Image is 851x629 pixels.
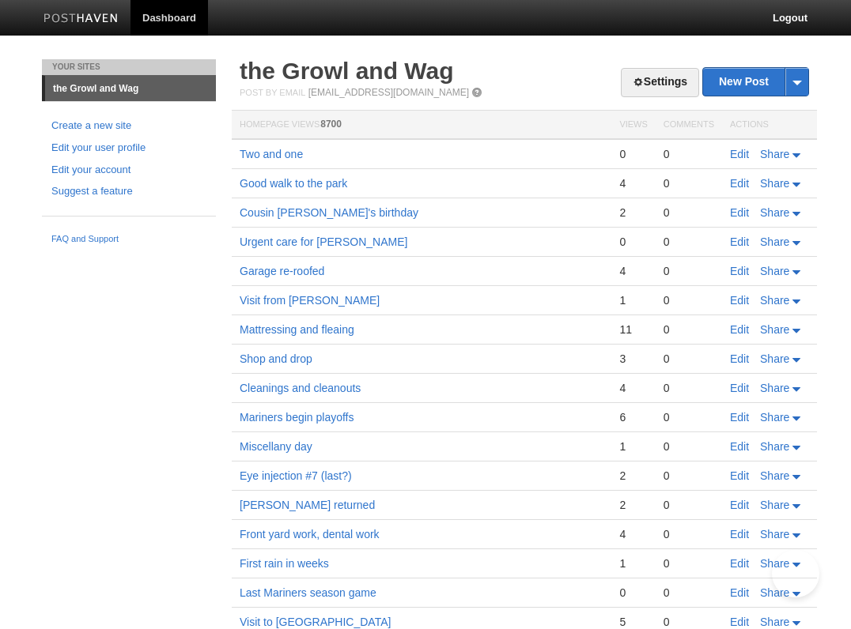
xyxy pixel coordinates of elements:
a: Settings [621,68,699,97]
a: Edit [730,352,749,365]
th: Actions [722,111,817,140]
div: 1 [619,293,647,307]
a: Mariners begin playoffs [240,411,354,424]
a: Garage re-roofed [240,265,324,277]
div: 0 [664,527,714,541]
div: 4 [619,264,647,278]
a: [EMAIL_ADDRESS][DOMAIN_NAME] [308,87,469,98]
span: Share [760,323,789,336]
div: 0 [664,615,714,629]
div: 2 [619,469,647,483]
span: Share [760,382,789,394]
a: Shop and drop [240,352,312,365]
div: 0 [664,498,714,512]
a: Create a new site [51,118,206,134]
span: Share [760,294,789,307]
span: Share [760,528,789,540]
a: Cleanings and cleanouts [240,382,361,394]
span: Share [760,148,789,160]
div: 4 [619,381,647,395]
a: Two and one [240,148,303,160]
div: 0 [664,322,714,337]
div: 0 [664,176,714,190]
div: 3 [619,352,647,366]
div: 0 [664,147,714,161]
a: First rain in weeks [240,557,329,570]
a: Edit [730,528,749,540]
div: 11 [619,322,647,337]
div: 0 [664,235,714,249]
a: Edit [730,586,749,599]
div: 0 [619,147,647,161]
a: Visit to [GEOGRAPHIC_DATA] [240,616,391,628]
span: 8700 [320,119,342,130]
a: Edit [730,382,749,394]
span: Share [760,586,789,599]
span: Share [760,177,789,190]
div: 0 [664,293,714,307]
img: Posthaven-bar [43,13,119,25]
span: Share [760,440,789,453]
span: Share [760,469,789,482]
a: Last Mariners season game [240,586,376,599]
span: Share [760,265,789,277]
a: Edit [730,499,749,511]
a: Good walk to the park [240,177,347,190]
div: 0 [664,410,714,424]
a: Miscellany day [240,440,312,453]
span: Post by Email [240,88,305,97]
div: 0 [664,586,714,600]
a: Edit [730,265,749,277]
div: 2 [619,205,647,220]
span: Share [760,352,789,365]
a: the Growl and Wag [240,58,454,84]
a: Cousin [PERSON_NAME]'s birthday [240,206,418,219]
a: Mattressing and fleaing [240,323,354,336]
span: Share [760,411,789,424]
a: Visit from [PERSON_NAME] [240,294,380,307]
div: 2 [619,498,647,512]
div: 1 [619,439,647,454]
span: Share [760,235,789,248]
a: FAQ and Support [51,232,206,247]
a: Suggest a feature [51,183,206,200]
a: New Post [703,68,808,96]
a: Edit [730,148,749,160]
a: Edit [730,177,749,190]
th: Comments [656,111,722,140]
span: Share [760,616,789,628]
a: Edit [730,557,749,570]
iframe: Help Scout Beacon - Open [772,550,819,597]
span: Share [760,557,789,570]
div: 0 [619,586,647,600]
a: Edit [730,323,749,336]
span: Share [760,206,789,219]
th: Views [611,111,655,140]
a: Front yard work, dental work [240,528,380,540]
div: 0 [664,264,714,278]
a: Urgent care for [PERSON_NAME] [240,235,407,248]
a: Eye injection #7 (last?) [240,469,352,482]
a: Edit [730,294,749,307]
div: 4 [619,176,647,190]
div: 0 [619,235,647,249]
th: Homepage Views [232,111,611,140]
div: 4 [619,527,647,541]
div: 0 [664,352,714,366]
span: Share [760,499,789,511]
div: 1 [619,556,647,571]
a: Edit [730,440,749,453]
li: Your Sites [42,59,216,75]
a: Edit [730,235,749,248]
div: 0 [664,556,714,571]
a: Edit your user profile [51,140,206,156]
div: 0 [664,439,714,454]
a: Edit [730,206,749,219]
a: Edit [730,616,749,628]
div: 6 [619,410,647,424]
a: Edit [730,469,749,482]
div: 0 [664,205,714,220]
div: 0 [664,381,714,395]
div: 5 [619,615,647,629]
div: 0 [664,469,714,483]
